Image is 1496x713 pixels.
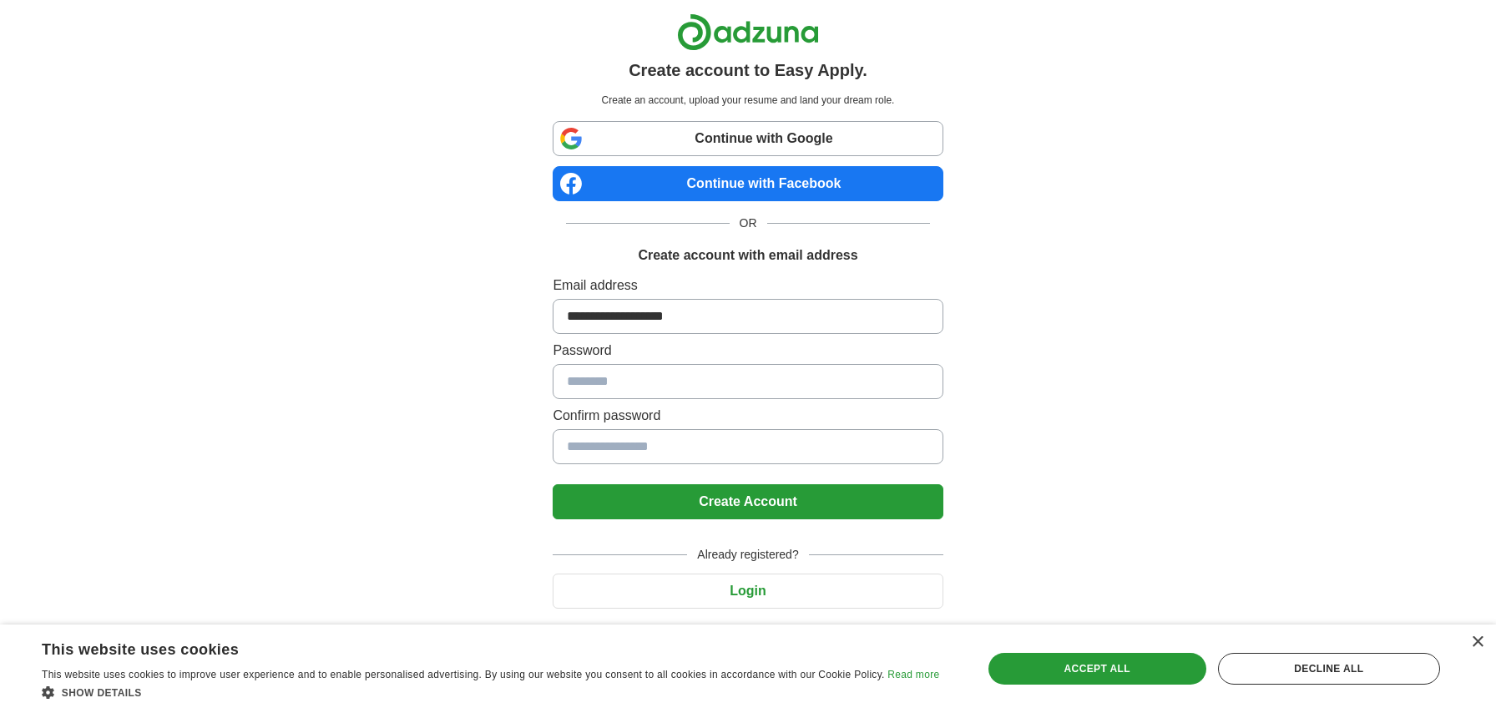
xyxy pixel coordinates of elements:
[553,121,943,156] a: Continue with Google
[553,341,943,361] label: Password
[677,13,819,51] img: Adzuna logo
[553,584,943,598] a: Login
[887,669,939,680] a: Read more, opens a new window
[62,687,142,699] span: Show details
[1471,636,1483,649] div: Close
[687,546,808,564] span: Already registered?
[730,215,767,232] span: OR
[553,406,943,426] label: Confirm password
[42,684,939,700] div: Show details
[42,635,897,660] div: This website uses cookies
[988,653,1206,685] div: Accept all
[553,166,943,201] a: Continue with Facebook
[638,245,857,265] h1: Create account with email address
[553,484,943,519] button: Create Account
[629,58,867,83] h1: Create account to Easy Apply.
[553,574,943,609] button: Login
[553,276,943,296] label: Email address
[1218,653,1440,685] div: Decline all
[556,93,939,108] p: Create an account, upload your resume and land your dream role.
[42,669,885,680] span: This website uses cookies to improve user experience and to enable personalised advertising. By u...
